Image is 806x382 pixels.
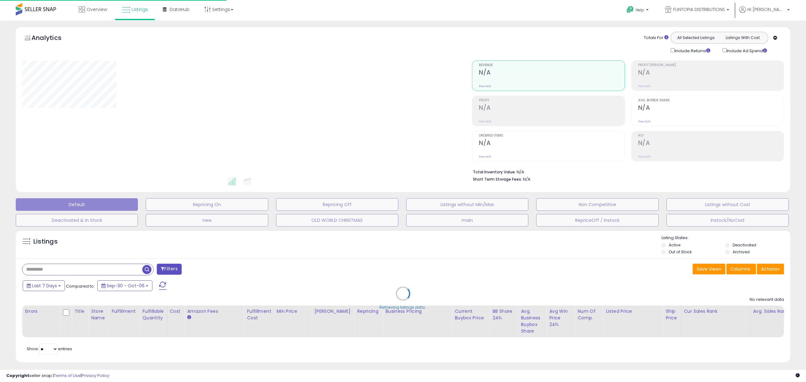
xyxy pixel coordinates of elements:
[622,1,655,20] a: Help
[626,6,634,14] i: Get Help
[644,35,668,41] div: Totals For
[667,198,789,211] button: Listings without Cost
[379,305,427,310] div: Retrieving listings data..
[638,99,784,102] span: Avg. Buybox Share
[406,214,528,227] button: main
[170,6,190,13] span: DataHub
[473,169,516,175] b: Total Inventory Value:
[536,214,658,227] button: RepriceOff / Instock
[536,198,658,211] button: Non Competitive
[523,176,531,182] span: N/A
[673,6,725,13] span: FUNTOPIA DISTRIBUTIONS
[638,134,784,138] span: ROI
[479,69,624,77] h2: N/A
[6,373,29,379] strong: Copyright
[638,69,784,77] h2: N/A
[479,84,491,88] small: Prev: N/A
[146,198,268,211] button: Repricing On
[6,373,109,379] div: seller snap | |
[739,6,790,20] a: Hi [PERSON_NAME]
[473,168,779,175] li: N/A
[479,120,491,123] small: Prev: N/A
[54,373,81,379] a: Terms of Use
[276,214,398,227] button: OLD WORLD CHRISTMAS
[719,34,766,42] button: Listings With Cost
[479,64,624,67] span: Revenue
[473,177,522,182] b: Short Term Storage Fees:
[479,139,624,148] h2: N/A
[82,373,109,379] a: Privacy Policy
[638,120,650,123] small: Prev: N/A
[718,47,777,54] div: Include Ad Spend
[638,84,650,88] small: Prev: N/A
[479,104,624,113] h2: N/A
[673,34,719,42] button: All Selected Listings
[406,198,528,211] button: Listings without Min/Max
[638,155,650,159] small: Prev: N/A
[479,155,491,159] small: Prev: N/A
[276,198,398,211] button: Repricing Off
[666,47,718,54] div: Include Returns
[638,139,784,148] h2: N/A
[132,6,148,13] span: Listings
[16,214,138,227] button: Deactivated & In Stock
[747,6,785,13] span: Hi [PERSON_NAME]
[146,214,268,227] button: new
[31,33,74,44] h5: Analytics
[638,64,784,67] span: Profit [PERSON_NAME]
[638,104,784,113] h2: N/A
[667,214,789,227] button: Instock/NoCost
[87,6,107,13] span: Overview
[479,99,624,102] span: Profit
[479,134,624,138] span: Ordered Items
[16,198,138,211] button: Default
[636,7,644,13] span: Help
